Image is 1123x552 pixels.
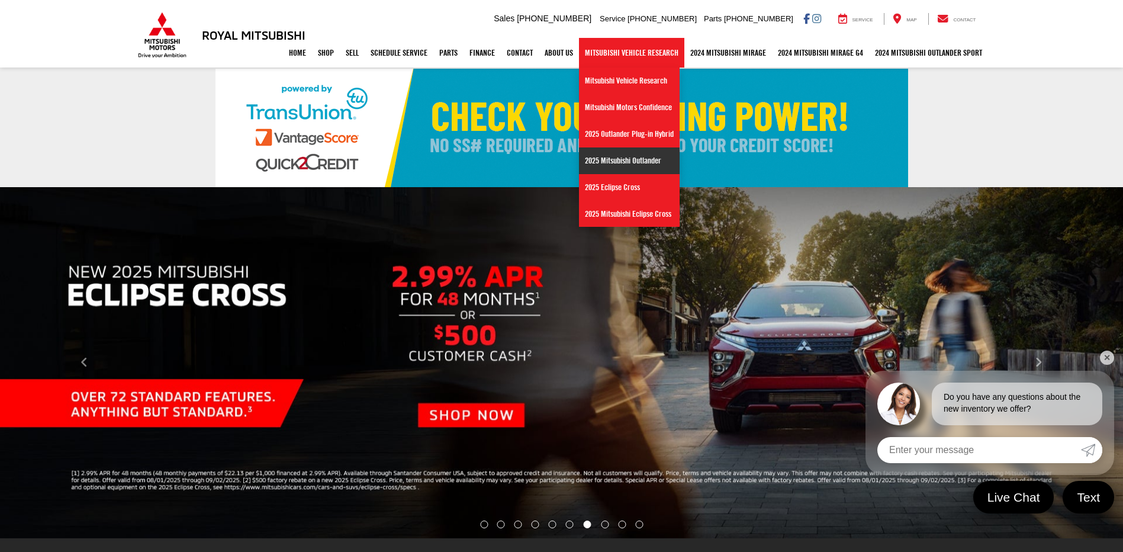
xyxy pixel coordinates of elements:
[579,68,680,94] a: Mitsubishi Vehicle Research
[202,28,305,41] h3: Royal Mitsubishi
[517,14,591,23] span: [PHONE_NUMBER]
[579,174,680,201] a: 2025 Eclipse Cross
[494,14,514,23] span: Sales
[480,521,488,528] li: Go to slide number 1.
[973,481,1054,514] a: Live Chat
[628,14,697,23] span: [PHONE_NUMBER]
[539,38,579,68] a: About Us
[812,14,821,23] a: Instagram: Click to visit our Instagram page
[953,17,976,23] span: Contact
[340,38,365,68] a: Sell
[579,121,680,147] a: 2025 Outlander Plug-in Hybrid
[532,521,539,528] li: Go to slide number 4.
[618,521,626,528] li: Go to slide number 9.
[928,13,985,25] a: Contact
[136,12,189,58] img: Mitsubishi
[877,437,1081,463] input: Enter your message
[312,38,340,68] a: Shop
[583,521,591,528] li: Go to slide number 7.
[365,38,433,68] a: Schedule Service: Opens in a new tab
[1063,481,1114,514] a: Text
[954,211,1123,515] button: Click to view next picture.
[803,14,810,23] a: Facebook: Click to visit our Facebook page
[932,383,1102,425] div: Do you have any questions about the new inventory we offer?
[514,521,522,528] li: Go to slide number 3.
[433,38,464,68] a: Parts: Opens in a new tab
[579,147,680,174] a: 2025 Mitsubishi Outlander
[635,521,643,528] li: Go to slide number 10.
[1081,437,1102,463] a: Submit
[869,38,988,68] a: 2024 Mitsubishi Outlander SPORT
[724,14,793,23] span: [PHONE_NUMBER]
[283,38,312,68] a: Home
[497,521,505,528] li: Go to slide number 2.
[579,94,680,121] a: Mitsubishi Motors Confidence
[501,38,539,68] a: Contact
[906,17,916,23] span: Map
[704,14,722,23] span: Parts
[877,383,920,425] img: Agent profile photo
[464,38,501,68] a: Finance
[829,13,882,25] a: Service
[601,521,609,528] li: Go to slide number 8.
[684,38,772,68] a: 2024 Mitsubishi Mirage
[852,17,873,23] span: Service
[579,201,680,227] a: 2025 Mitsubishi Eclipse Cross
[600,14,625,23] span: Service
[884,13,925,25] a: Map
[1071,489,1106,505] span: Text
[579,38,684,68] a: Mitsubishi Vehicle Research
[772,38,869,68] a: 2024 Mitsubishi Mirage G4
[549,521,556,528] li: Go to slide number 5.
[215,69,908,187] img: Check Your Buying Power
[982,489,1046,505] span: Live Chat
[565,521,573,528] li: Go to slide number 6.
